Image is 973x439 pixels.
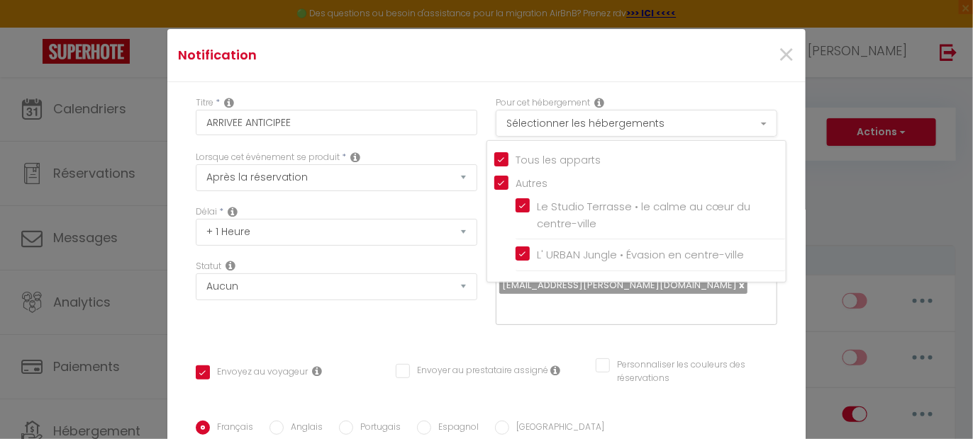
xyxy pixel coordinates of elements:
label: Français [210,421,253,436]
label: Titre [196,96,213,110]
label: Lorsque cet événement se produit [196,151,340,164]
i: Booking status [226,260,235,271]
i: Envoyer au voyageur [312,365,322,377]
i: Event Occur [350,152,360,163]
i: Action Time [228,206,238,217]
span: Le Studio Terrasse • le calme au cœur du centre-ville [537,199,750,231]
label: [GEOGRAPHIC_DATA] [509,421,604,436]
button: Sélectionner les hébergements [496,110,777,137]
button: Close [777,40,795,71]
label: Anglais [284,421,323,436]
span: × [777,34,795,76]
label: Portugais [353,421,401,436]
label: Délai [196,205,217,219]
label: Espagnol [431,421,479,436]
i: Title [224,97,234,108]
i: This Rental [594,97,604,108]
label: Pour cet hébergement [496,96,590,110]
i: Envoyer au prestataire si il est assigné [550,365,560,376]
span: [EMAIL_ADDRESS][PERSON_NAME][DOMAIN_NAME] [502,278,737,292]
label: Statut [196,260,221,273]
h4: Notification [178,45,583,65]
